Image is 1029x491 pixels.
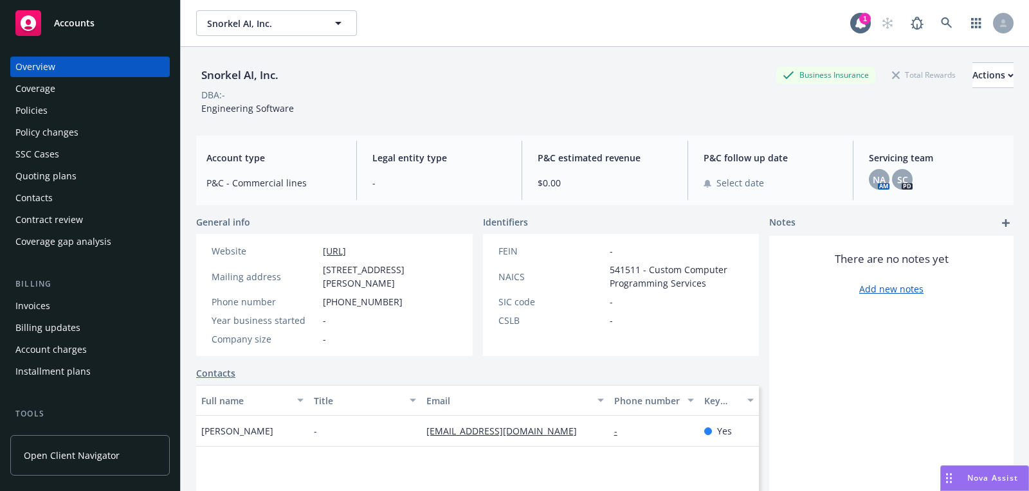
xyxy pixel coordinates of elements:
[212,332,318,346] div: Company size
[10,78,170,99] a: Coverage
[769,215,796,231] span: Notes
[323,245,346,257] a: [URL]
[875,10,900,36] a: Start snowing
[699,385,759,416] button: Key contact
[15,339,87,360] div: Account charges
[609,385,699,416] button: Phone number
[10,278,170,290] div: Billing
[15,78,55,99] div: Coverage
[610,263,744,290] span: 541511 - Custom Computer Programming Services
[207,17,318,30] span: Snorkel AI, Inc.
[498,295,605,308] div: SIC code
[610,314,613,327] span: -
[934,10,960,36] a: Search
[201,88,225,102] div: DBA: -
[10,361,170,382] a: Installment plans
[201,424,273,438] span: [PERSON_NAME]
[15,57,55,77] div: Overview
[10,339,170,360] a: Account charges
[904,10,930,36] a: Report a Bug
[314,424,317,438] span: -
[196,10,357,36] button: Snorkel AI, Inc.
[426,425,587,437] a: [EMAIL_ADDRESS][DOMAIN_NAME]
[15,210,83,230] div: Contract review
[963,10,989,36] a: Switch app
[212,244,318,258] div: Website
[10,5,170,41] a: Accounts
[967,472,1018,483] span: Nova Assist
[323,295,403,308] span: [PHONE_NUMBER]
[704,151,838,165] span: P&C follow up date
[498,314,605,327] div: CSLB
[212,270,318,283] div: Mailing address
[610,295,613,308] span: -
[886,67,962,83] div: Total Rewards
[15,122,78,143] div: Policy changes
[323,314,326,327] span: -
[10,407,170,420] div: Tools
[421,385,609,416] button: Email
[10,188,170,208] a: Contacts
[10,122,170,143] a: Policy changes
[15,100,48,121] div: Policies
[869,151,1003,165] span: Servicing team
[314,394,402,407] div: Title
[206,176,341,190] span: P&C - Commercial lines
[614,425,628,437] a: -
[206,151,341,165] span: Account type
[835,251,949,267] span: There are no notes yet
[10,296,170,316] a: Invoices
[704,394,740,407] div: Key contact
[10,100,170,121] a: Policies
[716,176,764,190] span: Select date
[10,210,170,230] a: Contract review
[498,244,605,258] div: FEIN
[15,317,80,338] div: Billing updates
[610,244,613,258] span: -
[323,332,326,346] span: -
[54,18,95,28] span: Accounts
[10,57,170,77] a: Overview
[776,67,875,83] div: Business Insurance
[24,449,120,462] span: Open Client Navigator
[212,314,318,327] div: Year business started
[309,385,421,416] button: Title
[859,13,871,24] div: 1
[614,394,680,407] div: Phone number
[201,102,294,114] span: Engineering Software
[323,263,457,290] span: [STREET_ADDRESS][PERSON_NAME]
[212,295,318,308] div: Phone number
[972,62,1014,88] button: Actions
[15,361,91,382] div: Installment plans
[859,282,924,296] a: Add new notes
[998,215,1014,231] a: add
[196,385,309,416] button: Full name
[15,231,111,252] div: Coverage gap analysis
[372,176,507,190] span: -
[196,366,235,380] a: Contacts
[897,173,908,186] span: SC
[201,394,289,407] div: Full name
[15,144,59,165] div: SSC Cases
[10,317,170,338] a: Billing updates
[498,270,605,283] div: NAICS
[15,166,77,186] div: Quoting plans
[538,151,672,165] span: P&C estimated revenue
[372,151,507,165] span: Legal entity type
[873,173,886,186] span: NA
[15,188,53,208] div: Contacts
[426,394,590,407] div: Email
[717,424,732,438] span: Yes
[972,63,1014,87] div: Actions
[10,144,170,165] a: SSC Cases
[483,215,528,229] span: Identifiers
[10,166,170,186] a: Quoting plans
[196,67,284,84] div: Snorkel AI, Inc.
[941,466,957,490] div: Drag to move
[940,465,1029,491] button: Nova Assist
[196,215,250,229] span: General info
[10,231,170,252] a: Coverage gap analysis
[15,296,50,316] div: Invoices
[538,176,672,190] span: $0.00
